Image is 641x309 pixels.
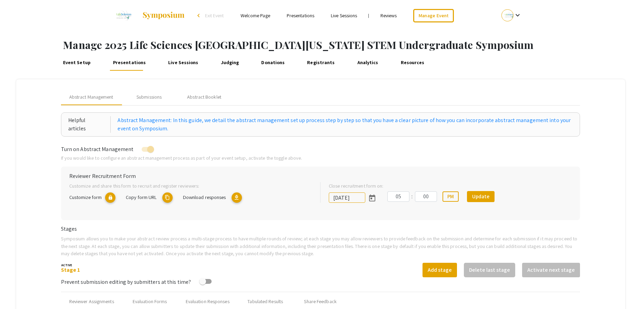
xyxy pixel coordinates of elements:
[380,12,397,19] a: Reviews
[162,192,173,203] mat-icon: copy URL
[232,192,242,203] mat-icon: Export responses
[61,146,134,153] span: Turn on Abstract Management
[126,194,156,200] span: Copy form URL
[63,39,641,51] h1: Manage 2025 Life Sciences [GEOGRAPHIC_DATA][US_STATE] STEM Undergraduate Symposium
[522,263,580,277] button: Activate next stage
[136,93,162,101] div: Submissions
[167,54,200,71] a: Live Sessions
[69,298,114,305] div: Reviewer Assignments
[5,278,29,304] iframe: Chat
[69,194,102,200] span: Customize form
[467,191,495,202] button: Update
[287,12,314,19] a: Presentations
[513,11,522,19] mat-icon: Expand account dropdown
[186,298,230,305] div: Evaluation Responses
[61,266,80,273] a: Stage 1
[464,263,515,277] button: Delete last stage
[112,7,135,24] img: 2025 Life Sciences South Florida STEM Undergraduate Symposium
[304,298,336,305] div: Share Feedback
[69,173,572,179] h6: Reviewer Recruitment Form
[219,54,241,71] a: Judging
[241,12,270,19] a: Welcome Page
[331,12,357,19] a: Live Sessions
[133,298,167,305] div: Evaluation Forms
[111,54,147,71] a: Presentations
[61,54,92,71] a: Event Setup
[356,54,380,71] a: Analytics
[415,191,437,202] input: Minutes
[329,182,384,190] label: Close recruitment form on:
[413,9,454,22] a: Manage Event
[365,12,372,19] li: |
[61,278,191,286] span: Prevent submission editing by submitters at this time?
[187,93,221,101] div: Abstract Booklet
[387,191,409,202] input: Hours
[61,226,580,232] h6: Stages
[306,54,336,71] a: Registrants
[365,191,379,205] button: Open calendar
[142,11,185,20] img: Symposium by ForagerOne
[247,298,283,305] div: Tabulated Results
[197,13,202,18] div: arrow_back_ios
[118,116,573,133] a: Abstract Management: In this guide, we detail the abstract management set up process step by step...
[69,182,309,190] p: Customize and share this form to recruit and register reviewers:
[399,54,426,71] a: Resources
[105,192,115,203] mat-icon: lock
[61,154,580,162] p: If you would like to configure an abstract management process as part of your event setup, activa...
[494,8,529,23] button: Expand account dropdown
[112,7,185,24] a: 2025 Life Sciences South Florida STEM Undergraduate Symposium
[409,192,415,201] div: :
[69,93,113,101] span: Abstract Management
[205,12,224,19] span: Exit Event
[183,194,226,200] span: Download responses
[442,191,459,202] button: PM
[68,116,111,133] div: Helpful articles
[423,263,457,277] button: Add stage
[260,54,286,71] a: Donations
[61,235,580,257] p: Symposium allows you to make your abstract review process a multi-stage process to have multiple ...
